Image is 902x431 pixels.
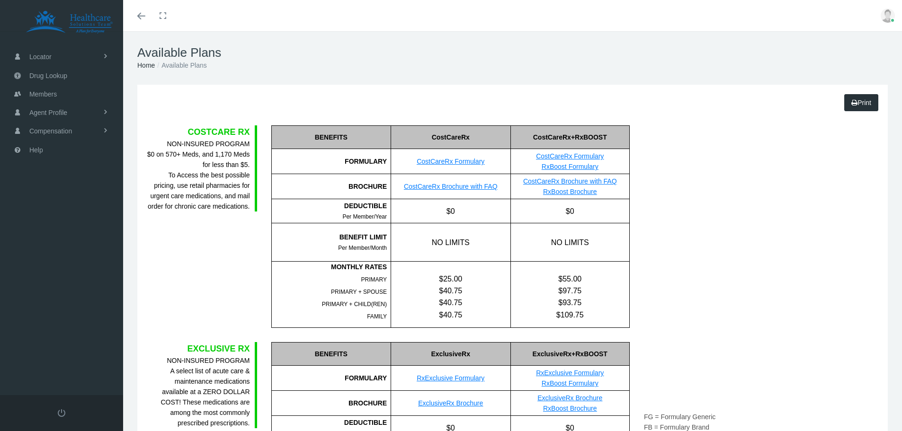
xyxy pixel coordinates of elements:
[536,369,604,377] a: RxExclusive Formulary
[511,309,630,321] div: $109.75
[271,391,391,416] div: BROCHURE
[510,223,630,261] div: NO LIMITS
[391,309,510,321] div: $40.75
[29,67,67,85] span: Drug Lookup
[511,285,630,297] div: $97.75
[542,163,598,170] a: RxBoost Formulary
[511,273,630,285] div: $55.00
[417,374,484,382] a: RxExclusive Formulary
[644,423,709,431] span: FB = Formulary Brand
[271,125,391,149] div: BENEFITS
[391,125,510,149] div: CostCareRx
[137,45,888,60] h1: Available Plans
[391,223,510,261] div: NO LIMITS
[543,405,597,412] a: RxBoost Brochure
[511,297,630,308] div: $93.75
[391,199,510,223] div: $0
[29,122,72,140] span: Compensation
[881,9,895,23] img: user-placeholder.jpg
[271,174,391,199] div: BROCHURE
[167,140,250,148] b: NON-INSURED PROGRAM
[147,125,250,139] div: COSTCARE RX
[137,62,155,69] a: Home
[272,262,387,272] div: MONTHLY RATES
[510,125,630,149] div: CostCareRx+RxBOOST
[271,342,391,366] div: BENEFITS
[147,139,250,211] div: $0 on 570+ Meds, and 1,170 Meds for less than $5. To Access the best possible pricing, use retail...
[417,158,484,165] a: CostCareRx Formulary
[542,379,598,387] a: RxBoost Formulary
[271,149,391,174] div: FORMULARY
[391,297,510,308] div: $40.75
[536,152,604,160] a: CostCareRx Formulary
[12,10,126,34] img: HEALTHCARE SOLUTIONS TEAM, LLC
[844,94,878,111] a: Print
[404,183,498,190] a: CostCareRx Brochure with FAQ
[155,60,206,70] li: Available Plans
[338,245,387,251] span: Per Member/Month
[167,357,250,364] b: NON-INSURED PROGRAM
[510,199,630,223] div: $0
[272,232,387,242] div: BENEFIT LIMIT
[322,301,387,308] span: PRIMARY + CHILD(REN)
[391,273,510,285] div: $25.00
[361,276,387,283] span: PRIMARY
[644,413,715,421] span: FG = Formulary Generic
[537,394,602,402] a: ExclusiveRx Brochure
[29,85,57,103] span: Members
[331,289,387,295] span: PRIMARY + SPOUSE
[418,399,483,407] a: ExclusiveRx Brochure
[147,342,250,355] div: EXCLUSIVE RX
[272,201,387,211] div: DEDUCTIBLE
[391,342,510,366] div: ExclusiveRx
[391,285,510,297] div: $40.75
[29,48,52,66] span: Locator
[523,177,617,185] a: CostCareRx Brochure with FAQ
[272,417,387,428] div: DEDUCTIBLE
[342,213,387,220] span: Per Member/Year
[510,342,630,366] div: ExclusiveRx+RxBOOST
[147,355,250,428] div: A select list of acute care & maintenance medications available at a ZERO DOLLAR COST! These medi...
[29,141,43,159] span: Help
[271,366,391,391] div: FORMULARY
[543,188,597,195] a: RxBoost Brochure
[29,104,67,122] span: Agent Profile
[367,313,387,320] span: FAMILY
